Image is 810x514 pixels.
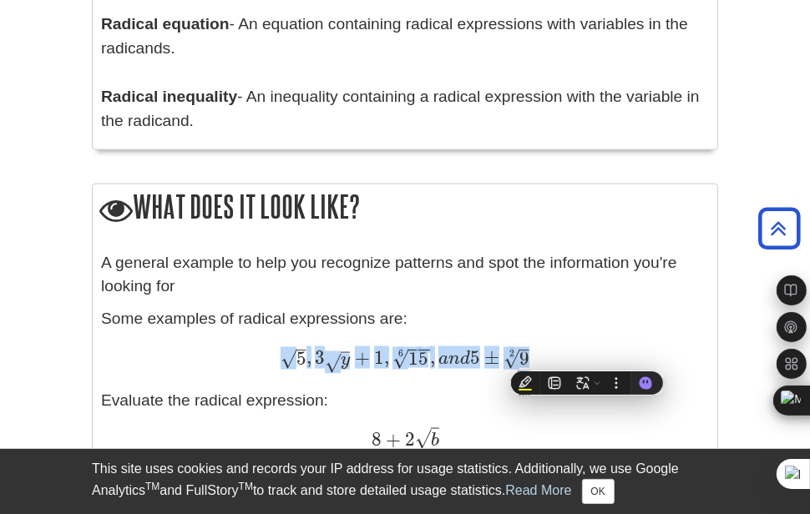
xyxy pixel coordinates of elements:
a: Read More [505,483,571,497]
span: a [435,350,448,368]
span: 6 [398,348,403,359]
p: A general example to help you recognize patterns and spot the information you're looking for [101,251,709,300]
span: √ [392,347,408,370]
span: , [306,346,311,369]
a: Back to Top [752,217,806,239]
span: – [296,338,306,360]
span: √ [281,347,296,370]
span: √ [325,351,341,374]
span: ± [480,346,499,369]
span: √ [504,347,519,370]
span: √ [415,427,431,450]
span: 5 [296,347,306,370]
span: n [448,350,460,368]
span: + [351,346,370,369]
sup: TM [239,481,253,492]
span: 2 [509,348,514,359]
span: d [460,350,470,368]
span: 9 [519,347,529,370]
b: Radical equation [101,15,230,33]
span: 1 [370,346,384,369]
div: This site uses cookies and records your IP address for usage statistics. Additionally, we use Goo... [92,459,718,504]
h2: What does it look like? [93,184,717,232]
span: – [519,338,529,360]
span: 3 [311,346,325,369]
button: Close [582,479,615,504]
span: , [384,346,389,369]
b: Radical inequality [101,88,237,105]
span: b [431,431,439,450]
sup: TM [145,481,159,492]
span: 5 [470,346,480,369]
span: , [430,346,435,369]
span: y [341,350,350,369]
span: 8 [372,428,382,451]
span: 15 [408,347,428,370]
span: 2 [401,428,415,451]
span: + [382,428,401,451]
